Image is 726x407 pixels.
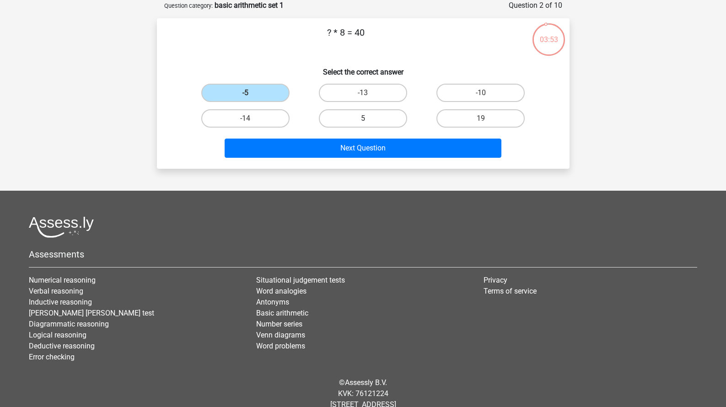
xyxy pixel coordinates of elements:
[29,331,86,339] a: Logical reasoning
[256,276,345,284] a: Situational judgement tests
[164,2,213,9] small: Question category:
[484,276,507,284] a: Privacy
[256,309,308,317] a: Basic arithmetic
[29,287,83,295] a: Verbal reasoning
[532,22,566,45] div: 03:53
[201,109,290,128] label: -14
[256,342,305,350] a: Word problems
[319,84,407,102] label: -13
[345,378,387,387] a: Assessly B.V.
[484,287,537,295] a: Terms of service
[319,109,407,128] label: 5
[172,60,555,76] h6: Select the correct answer
[436,109,525,128] label: 19
[29,298,92,306] a: Inductive reasoning
[29,249,697,260] h5: Assessments
[172,26,521,53] p: ? * 8 = 40
[256,298,289,306] a: Antonyms
[29,342,95,350] a: Deductive reasoning
[256,320,302,328] a: Number series
[29,353,75,361] a: Error checking
[29,276,96,284] a: Numerical reasoning
[29,320,109,328] a: Diagrammatic reasoning
[256,331,305,339] a: Venn diagrams
[201,84,290,102] label: -5
[225,139,501,158] button: Next Question
[436,84,525,102] label: -10
[29,216,94,238] img: Assessly logo
[215,1,284,10] strong: basic arithmetic set 1
[256,287,307,295] a: Word analogies
[29,309,154,317] a: [PERSON_NAME] [PERSON_NAME] test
